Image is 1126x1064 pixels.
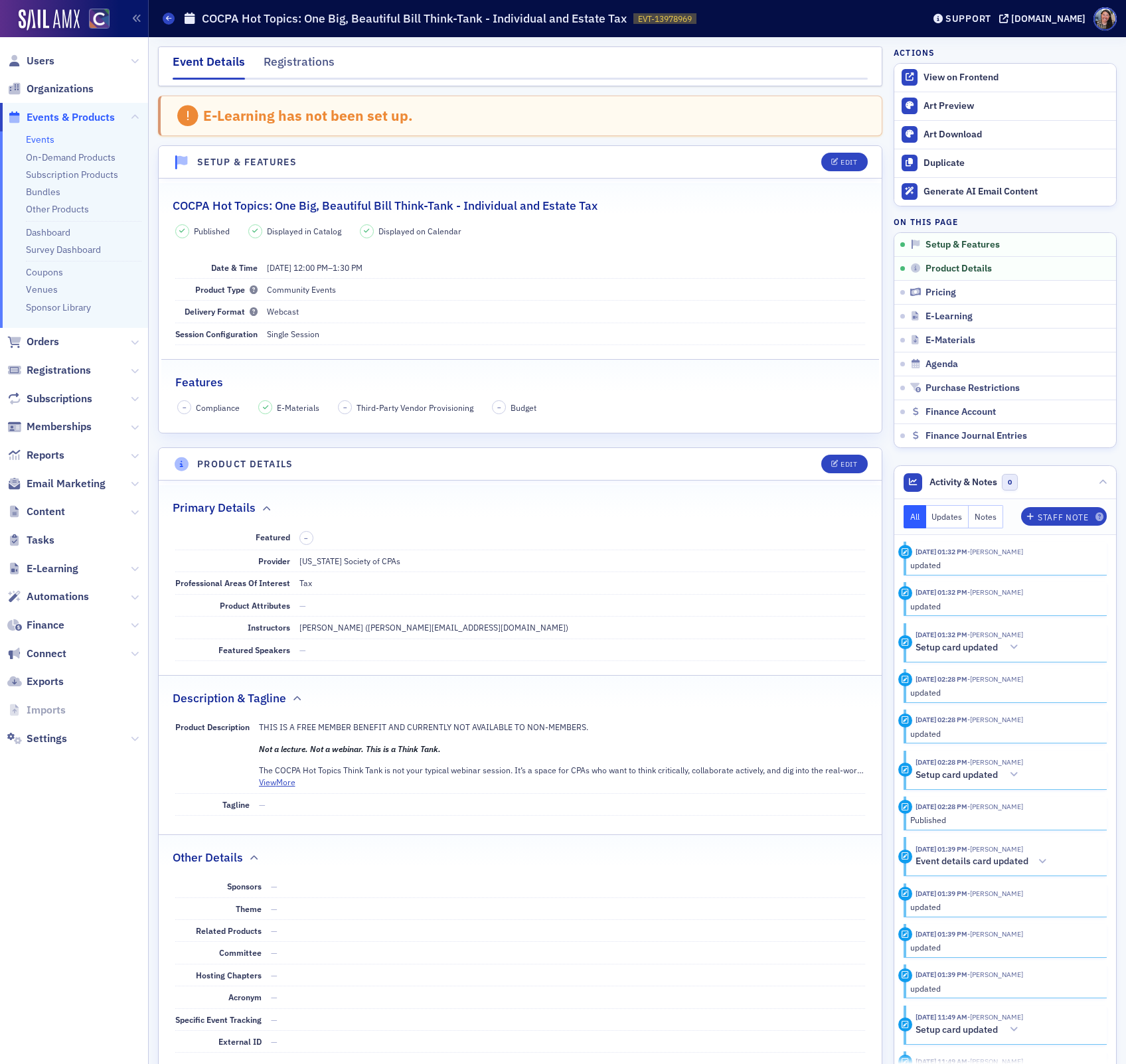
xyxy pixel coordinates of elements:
[27,82,94,96] span: Organizations
[924,129,1109,141] div: Art Download
[175,577,290,588] span: Professional Areas Of Interest
[26,203,89,215] a: Other Products
[898,887,912,901] div: Update
[7,646,66,661] a: Connect
[1038,514,1088,521] div: Staff Note
[27,533,54,548] span: Tasks
[910,559,1098,571] div: updated
[222,799,250,810] span: Tagline
[264,53,335,78] div: Registrations
[267,262,291,273] span: [DATE]
[898,927,912,941] div: Update
[497,403,501,412] span: –
[27,504,65,519] span: Content
[26,169,118,181] a: Subscription Products
[26,283,58,295] a: Venues
[196,402,240,414] span: Compliance
[27,589,89,604] span: Automations
[967,674,1023,684] span: Tiffany Carson
[271,992,278,1002] span: —
[967,970,1023,979] span: Tiffany Carson
[219,947,262,958] span: Committee
[821,455,867,473] button: Edit
[26,244,101,256] a: Survey Dashboard
[925,311,973,323] span: E-Learning
[7,533,54,548] a: Tasks
[248,622,290,633] span: Instructors
[894,177,1116,206] button: Generate AI Email Content
[197,155,297,169] h4: Setup & Features
[7,589,89,604] a: Automations
[894,149,1116,177] button: Duplicate
[271,925,278,936] span: —
[924,100,1109,112] div: Art Preview
[259,799,266,810] span: —
[967,889,1023,898] span: Tiffany Carson
[1021,507,1107,526] button: Staff Note
[916,715,967,724] time: 7/29/2025 02:28 PM
[7,674,64,689] a: Exports
[19,9,80,31] img: SailAMX
[7,504,65,519] a: Content
[27,674,64,689] span: Exports
[7,419,92,434] a: Memberships
[511,402,536,414] span: Budget
[259,721,866,733] p: THIS IS A FREE MEMBER BENEFIT AND CURRENTLY NOT AVAILABLE TO NON-MEMBERS.
[916,855,1052,869] button: Event details card updated
[27,335,59,349] span: Orders
[7,363,91,378] a: Registrations
[916,929,967,939] time: 7/29/2025 01:39 PM
[258,556,290,566] span: Provider
[925,239,1000,251] span: Setup & Features
[924,157,1109,169] div: Duplicate
[894,92,1116,120] a: Art Preview
[267,306,299,317] span: Webcast
[218,645,290,655] span: Featured Speakers
[27,419,92,434] span: Memberships
[173,690,286,707] h2: Description & Tagline
[925,335,975,346] span: E-Materials
[898,714,912,727] div: Update
[894,64,1116,92] a: View on Frontend
[910,727,1098,739] div: updated
[357,402,473,414] span: Third-Party Vendor Provisioning
[916,757,967,767] time: 7/29/2025 02:28 PM
[227,881,262,891] span: Sponsors
[259,776,295,788] button: ViewMore
[7,618,64,633] a: Finance
[916,970,967,979] time: 7/29/2025 01:39 PM
[841,159,857,166] div: Edit
[7,392,92,406] a: Subscriptions
[196,970,262,980] span: Hosting Chapters
[173,849,243,866] h2: Other Details
[894,46,935,58] h4: Actions
[898,545,912,559] div: Update
[175,374,223,391] h2: Features
[267,225,341,237] span: Displayed in Catalog
[271,947,278,958] span: —
[183,403,187,412] span: –
[910,982,1098,994] div: updated
[378,225,461,237] span: Displayed on Calendar
[271,1014,278,1025] span: —
[898,1018,912,1031] div: Activity
[26,133,54,145] a: Events
[7,477,106,491] a: Email Marketing
[259,764,866,776] p: The COCPA Hot Topics Think Tank is not your typical webinar session. It’s a space for CPAs who wa...
[27,110,115,125] span: Events & Products
[898,586,912,600] div: Update
[916,1012,967,1022] time: 7/29/2025 11:49 AM
[27,363,91,378] span: Registrations
[916,674,967,684] time: 7/29/2025 02:28 PM
[267,262,362,273] span: –
[967,587,1023,597] span: Tiffany Carson
[967,547,1023,556] span: Tiffany Carson
[967,757,1023,767] span: Tiffany Carson
[299,645,306,655] span: —
[7,703,66,718] a: Imports
[27,731,67,746] span: Settings
[175,722,250,732] span: Product Description
[27,392,92,406] span: Subscriptions
[194,225,230,237] span: Published
[277,402,319,414] span: E-Materials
